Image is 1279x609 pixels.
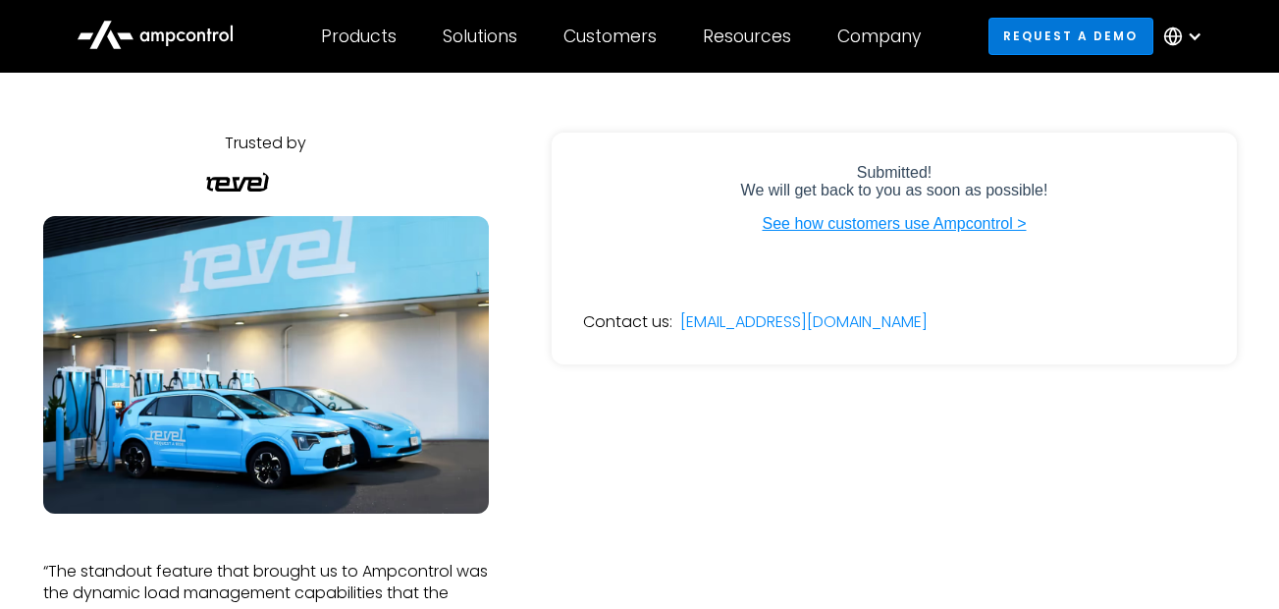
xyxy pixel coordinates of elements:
div: Resources [703,26,791,47]
div: Solutions [443,26,517,47]
div: Company [837,26,921,47]
div: Customers [563,26,657,47]
div: Products [321,26,397,47]
div: Contact us: [583,311,672,333]
a: [EMAIL_ADDRESS][DOMAIN_NAME] [680,311,928,333]
iframe: Form 0 [583,164,1205,233]
a: Request a demo [988,18,1153,54]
